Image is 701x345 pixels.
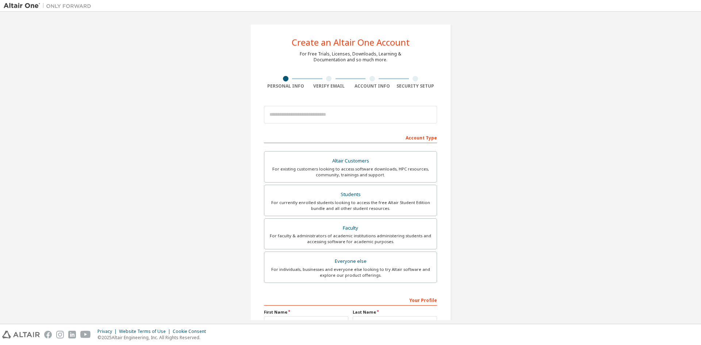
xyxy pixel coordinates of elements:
[269,223,432,233] div: Faculty
[173,329,210,334] div: Cookie Consent
[353,309,437,315] label: Last Name
[350,83,394,89] div: Account Info
[4,2,95,9] img: Altair One
[97,329,119,334] div: Privacy
[394,83,437,89] div: Security Setup
[119,329,173,334] div: Website Terms of Use
[269,189,432,200] div: Students
[269,156,432,166] div: Altair Customers
[264,131,437,143] div: Account Type
[68,331,76,338] img: linkedin.svg
[269,233,432,245] div: For faculty & administrators of academic institutions administering students and accessing softwa...
[292,38,410,47] div: Create an Altair One Account
[269,200,432,211] div: For currently enrolled students looking to access the free Altair Student Edition bundle and all ...
[269,267,432,278] div: For individuals, businesses and everyone else looking to try Altair software and explore our prod...
[264,294,437,306] div: Your Profile
[264,309,348,315] label: First Name
[300,51,401,63] div: For Free Trials, Licenses, Downloads, Learning & Documentation and so much more.
[97,334,210,341] p: © 2025 Altair Engineering, Inc. All Rights Reserved.
[44,331,52,338] img: facebook.svg
[80,331,91,338] img: youtube.svg
[2,331,40,338] img: altair_logo.svg
[269,256,432,267] div: Everyone else
[56,331,64,338] img: instagram.svg
[269,166,432,178] div: For existing customers looking to access software downloads, HPC resources, community, trainings ...
[307,83,351,89] div: Verify Email
[264,83,307,89] div: Personal Info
